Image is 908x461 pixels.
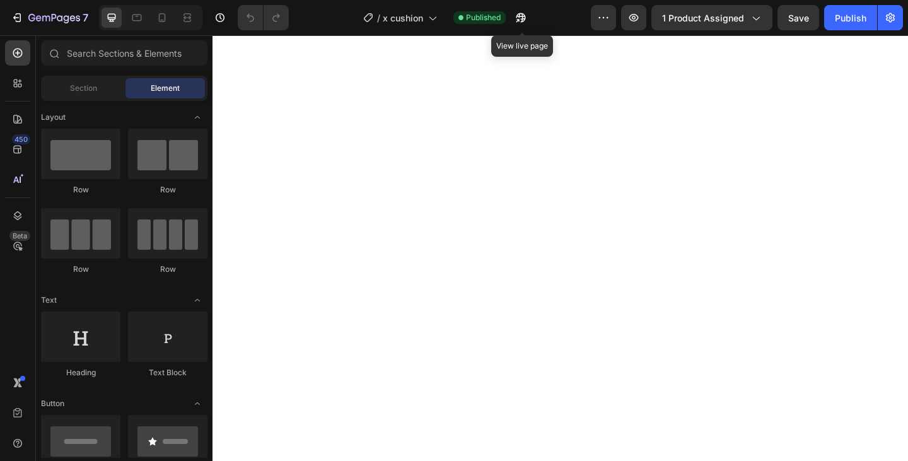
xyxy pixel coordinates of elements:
[824,5,877,30] button: Publish
[187,107,207,127] span: Toggle open
[187,290,207,310] span: Toggle open
[788,13,809,23] span: Save
[187,394,207,414] span: Toggle open
[212,35,908,461] iframe: Design area
[651,5,772,30] button: 1 product assigned
[128,184,207,195] div: Row
[128,264,207,275] div: Row
[41,112,66,123] span: Layout
[41,295,57,306] span: Text
[835,11,866,25] div: Publish
[466,12,501,23] span: Published
[41,40,207,66] input: Search Sections & Elements
[41,184,120,195] div: Row
[238,5,289,30] div: Undo/Redo
[377,11,380,25] span: /
[12,134,30,144] div: 450
[151,83,180,94] span: Element
[41,398,64,409] span: Button
[5,5,94,30] button: 7
[83,10,88,25] p: 7
[662,11,744,25] span: 1 product assigned
[41,264,120,275] div: Row
[777,5,819,30] button: Save
[383,11,423,25] span: x cushion
[70,83,97,94] span: Section
[41,367,120,378] div: Heading
[9,231,30,241] div: Beta
[128,367,207,378] div: Text Block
